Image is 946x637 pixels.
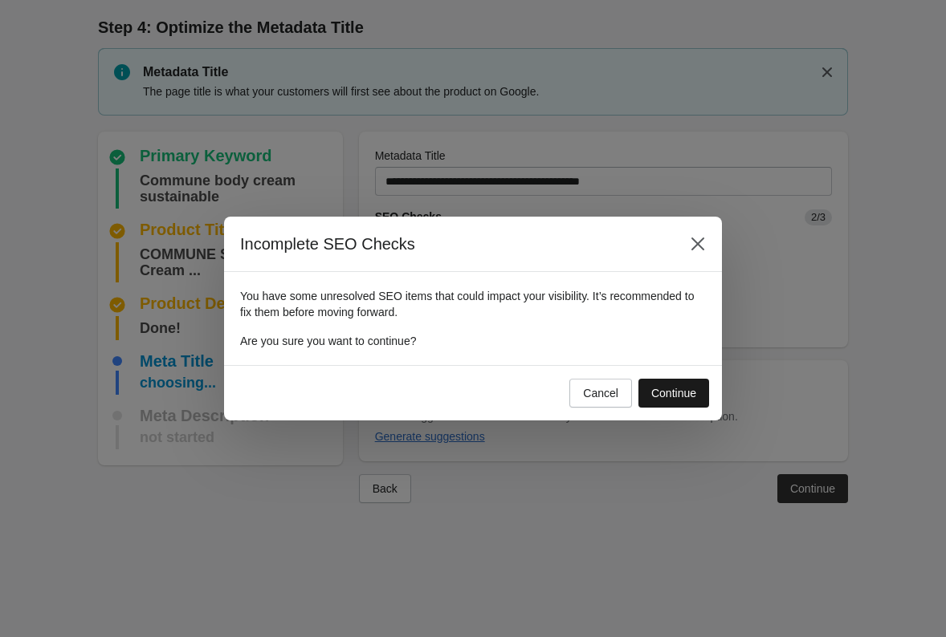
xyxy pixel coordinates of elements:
button: Close [683,229,712,258]
button: Continue [638,379,709,408]
div: Cancel [583,387,618,400]
p: Are you sure you want to continue? [240,333,706,349]
div: Continue [651,387,696,400]
h2: Incomplete SEO Checks [240,233,667,255]
button: Cancel [569,379,632,408]
p: You have some unresolved SEO items that could impact your visibility. It’s recommended to fix the... [240,288,706,320]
